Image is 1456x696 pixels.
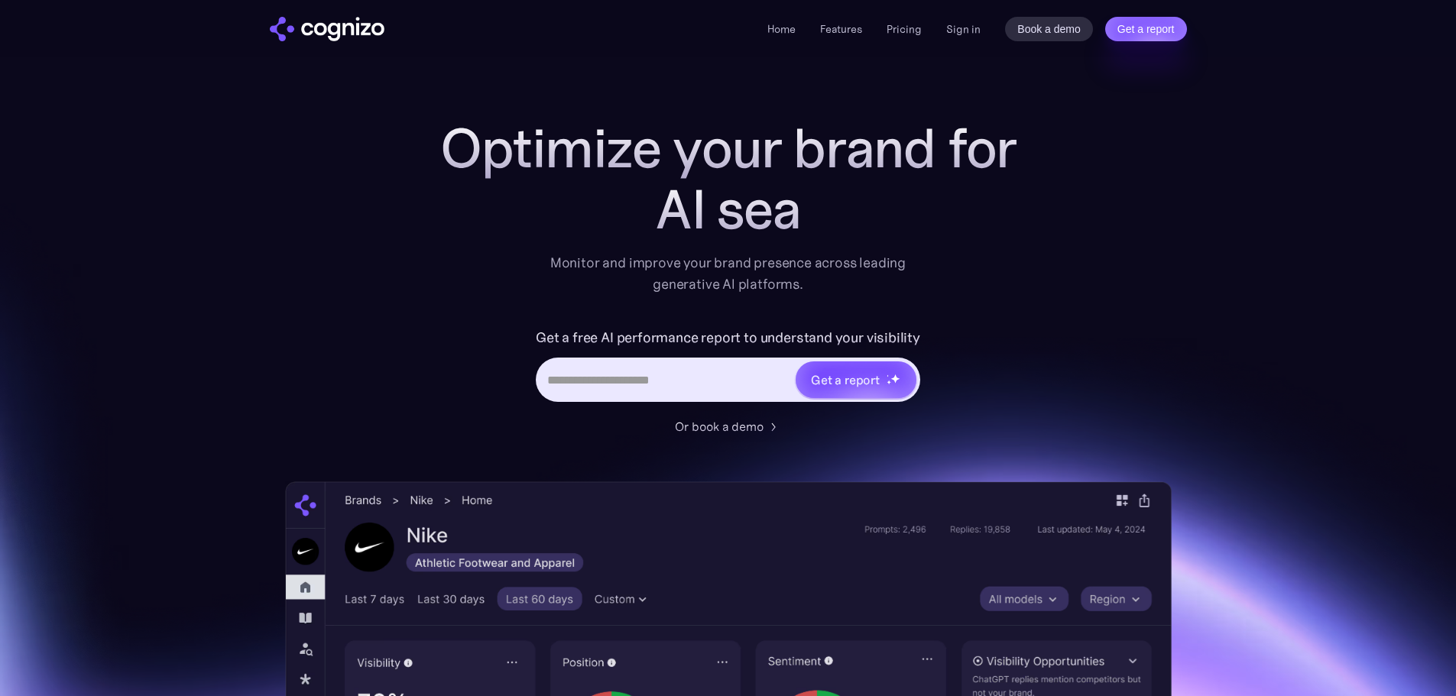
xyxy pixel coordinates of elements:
[887,22,922,36] a: Pricing
[536,325,920,410] form: Hero URL Input Form
[887,374,889,377] img: star
[794,360,918,400] a: Get a reportstarstarstar
[1005,17,1093,41] a: Book a demo
[270,17,384,41] img: cognizo logo
[423,118,1034,179] h1: Optimize your brand for
[540,252,916,295] div: Monitor and improve your brand presence across leading generative AI platforms.
[946,20,981,38] a: Sign in
[675,417,782,435] a: Or book a demo
[1105,17,1187,41] a: Get a report
[820,22,862,36] a: Features
[423,179,1034,240] div: AI sea
[675,417,764,435] div: Or book a demo
[890,374,900,384] img: star
[887,380,892,385] img: star
[270,17,384,41] a: home
[811,371,880,389] div: Get a report
[767,22,796,36] a: Home
[536,325,920,350] label: Get a free AI performance report to understand your visibility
